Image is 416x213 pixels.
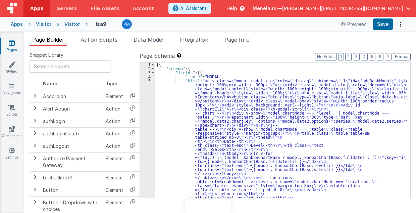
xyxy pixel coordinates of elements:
button: 6 [377,53,383,60]
span: [PERSON_NAME][EMAIL_ADDRESS][DOMAIN_NAME] [282,5,403,12]
span: File Assets [91,5,119,12]
button: Options [396,19,405,29]
span: Menelaus — [253,5,282,12]
span: Data Model [134,36,163,43]
span: AI Assistant [180,5,207,12]
div: Apps [11,21,23,28]
td: Element [103,184,126,196]
td: Element [103,171,126,184]
td: Action [103,140,126,152]
td: Button [40,184,103,196]
span: Help [226,5,237,12]
span: Type [106,81,117,86]
button: No Folds [315,53,337,60]
span: Name [43,81,57,86]
h4: lsa9 [96,22,106,27]
button: 4 [361,53,368,60]
button: 3 [353,53,360,60]
td: authLogout [40,140,103,152]
td: Authorize Payment Gateway [40,152,103,171]
button: 7 [385,53,392,60]
span: Page Builder [32,36,64,43]
iframe: Marker.io feedback button [185,199,231,213]
td: Accordion [40,90,103,103]
td: Action [103,102,126,115]
img: a12ed5ba5769bda9d2665f51d2850528 [122,19,132,29]
button: 2 [345,53,352,60]
input: Search Snippets ... [30,60,111,73]
td: Action [103,115,126,127]
span: Apps [30,5,43,12]
td: bfcheckbox1 [40,171,103,184]
button: Menelaus — [PERSON_NAME][EMAIL_ADDRESS][DOMAIN_NAME] [253,5,411,12]
td: Alert Action [40,102,103,115]
button: Format [393,53,411,60]
span: Page Schema [140,52,175,60]
button: Preview [336,19,370,30]
button: AI Assistant [168,3,211,14]
div: 1 [140,62,155,67]
span: Servers [57,5,77,12]
span: Page Info [224,36,250,43]
td: Element [103,152,126,171]
div: 4 [140,75,155,79]
td: authLogin [40,115,103,127]
span: Action Scripts [81,36,117,43]
div: Visitor [36,21,51,28]
div: 3 [140,71,155,75]
button: 5 [369,53,375,60]
button: 1 [338,53,344,60]
td: Element [103,90,126,103]
td: authLoginOauth [40,127,103,140]
div: 2 [140,67,155,71]
span: Integration [179,36,208,43]
div: Visitor [64,21,80,28]
button: Save [373,18,393,30]
td: Action [103,127,126,140]
span: Snippet Library [30,52,63,58]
